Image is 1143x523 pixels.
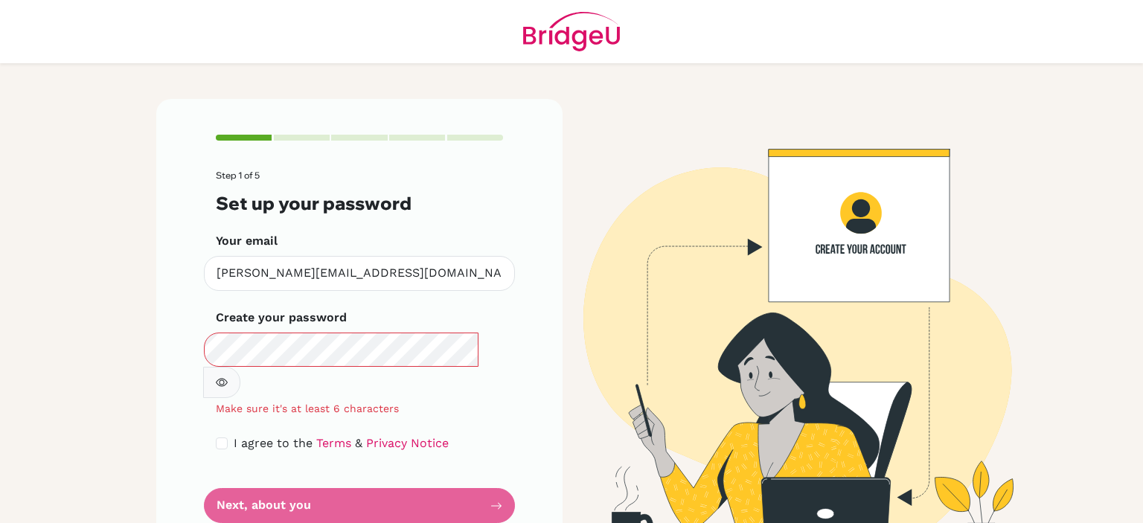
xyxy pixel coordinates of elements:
span: Step 1 of 5 [216,170,260,181]
input: Insert your email* [204,256,515,291]
h3: Set up your password [216,193,503,214]
label: Your email [216,232,278,250]
span: I agree to the [234,436,313,450]
a: Privacy Notice [366,436,449,450]
a: Terms [316,436,351,450]
div: Make sure it's at least 6 characters [204,401,515,417]
span: & [355,436,362,450]
label: Create your password [216,309,347,327]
